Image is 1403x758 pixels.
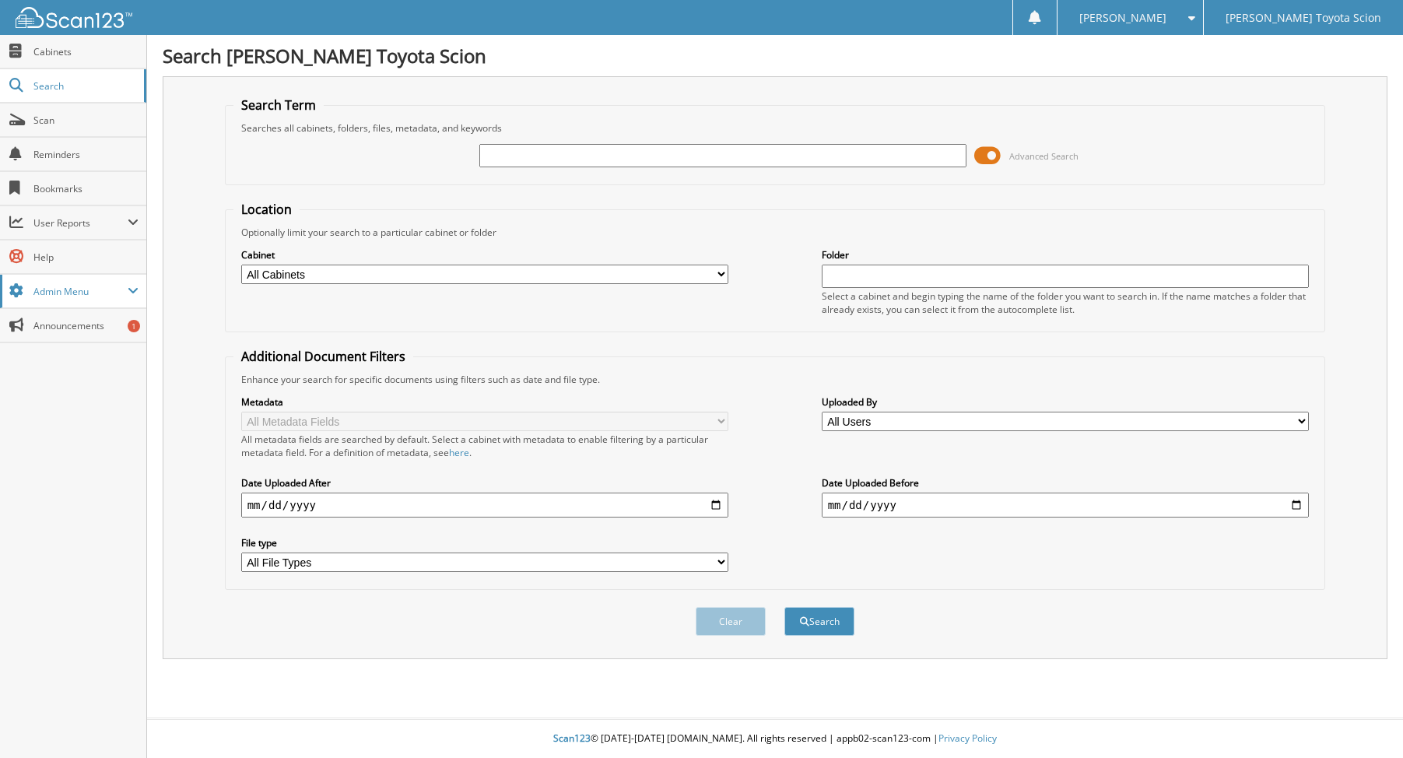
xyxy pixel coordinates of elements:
[147,720,1403,758] div: © [DATE]-[DATE] [DOMAIN_NAME]. All rights reserved | appb02-scan123-com |
[553,732,591,745] span: Scan123
[233,97,324,114] legend: Search Term
[449,446,469,459] a: here
[128,320,140,332] div: 1
[233,201,300,218] legend: Location
[33,148,139,161] span: Reminders
[1009,150,1079,162] span: Advanced Search
[241,248,729,261] label: Cabinet
[822,476,1310,490] label: Date Uploaded Before
[1079,13,1166,23] span: [PERSON_NAME]
[822,290,1310,316] div: Select a cabinet and begin typing the name of the folder you want to search in. If the name match...
[1226,13,1381,23] span: [PERSON_NAME] Toyota Scion
[233,226,1317,239] div: Optionally limit your search to a particular cabinet or folder
[822,493,1310,518] input: end
[33,45,139,58] span: Cabinets
[241,493,729,518] input: start
[33,319,139,332] span: Announcements
[241,536,729,549] label: File type
[233,121,1317,135] div: Searches all cabinets, folders, files, metadata, and keywords
[233,348,413,365] legend: Additional Document Filters
[33,79,136,93] span: Search
[822,248,1310,261] label: Folder
[241,433,729,459] div: All metadata fields are searched by default. Select a cabinet with metadata to enable filtering b...
[241,476,729,490] label: Date Uploaded After
[33,114,139,127] span: Scan
[938,732,997,745] a: Privacy Policy
[33,285,128,298] span: Admin Menu
[233,373,1317,386] div: Enhance your search for specific documents using filters such as date and file type.
[33,216,128,230] span: User Reports
[784,607,854,636] button: Search
[163,43,1387,68] h1: Search [PERSON_NAME] Toyota Scion
[241,395,729,409] label: Metadata
[696,607,766,636] button: Clear
[822,395,1310,409] label: Uploaded By
[33,251,139,264] span: Help
[33,182,139,195] span: Bookmarks
[16,7,132,28] img: scan123-logo-white.svg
